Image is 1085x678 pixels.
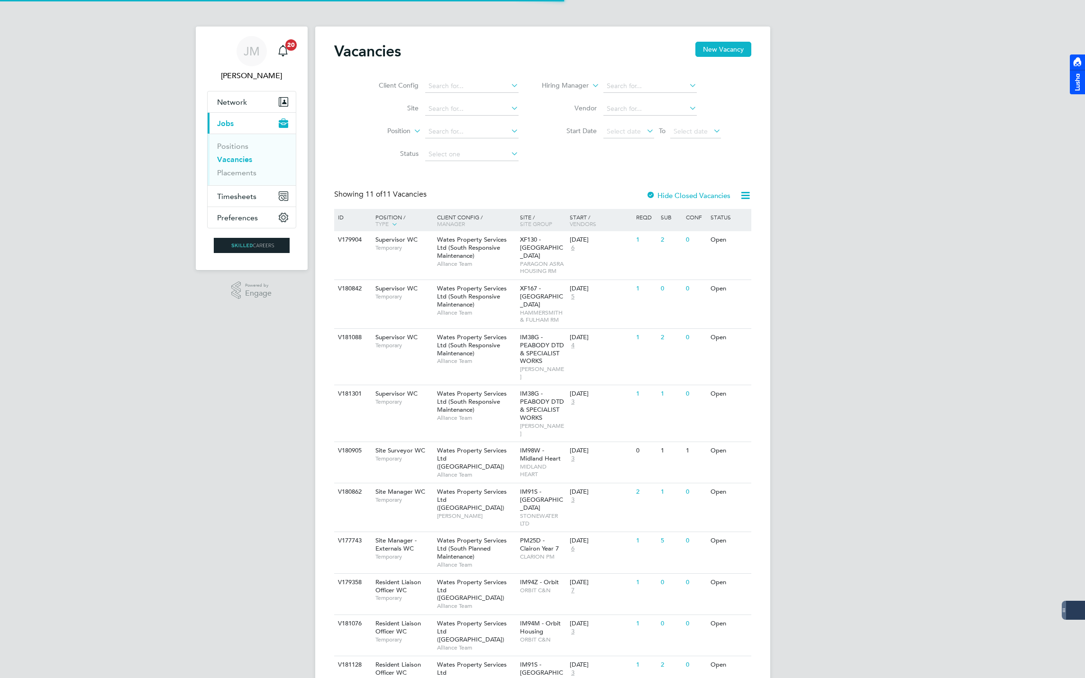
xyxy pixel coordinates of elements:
span: CLARION PM [520,553,565,560]
span: Temporary [375,455,432,462]
div: 0 [684,574,708,591]
span: Supervisor WC [375,284,418,292]
label: Position [356,127,410,136]
div: Open [708,483,749,501]
label: Hiring Manager [534,81,589,90]
div: Open [708,656,749,674]
span: 3 [570,669,576,677]
input: Search for... [425,80,519,93]
span: STONEWATER LTD [520,512,565,527]
span: IM91S - [GEOGRAPHIC_DATA] [520,488,563,512]
div: [DATE] [570,579,631,587]
span: Alliance Team [437,260,515,268]
span: Temporary [375,496,432,504]
div: V179358 [336,574,369,591]
a: JM[PERSON_NAME] [207,36,296,81]
span: 3 [570,455,576,463]
div: Reqd [634,209,658,225]
span: Alliance Team [437,561,515,569]
span: To [656,125,668,137]
div: Site / [518,209,567,232]
span: ORBIT C&N [520,587,565,594]
span: [PERSON_NAME] [520,422,565,437]
span: ORBIT C&N [520,636,565,643]
input: Search for... [603,80,697,93]
span: IM94Z - Orbit [520,578,559,586]
span: Vendors [570,220,596,227]
div: V181088 [336,329,369,346]
span: 11 of [365,190,383,199]
span: Temporary [375,636,432,643]
div: [DATE] [570,390,631,398]
span: IM98W - Midland Heart [520,446,561,462]
span: Wates Property Services Ltd (South Planned Maintenance) [437,536,507,560]
span: Jobs [217,119,234,128]
span: JM [244,45,260,57]
div: 1 [634,385,658,403]
span: Wates Property Services Ltd ([GEOGRAPHIC_DATA]) [437,488,507,512]
a: 20 [274,36,292,66]
div: Showing [334,190,429,199]
a: Positions [217,142,248,151]
span: Alliance Team [437,602,515,610]
span: Resident Liaison Officer WC [375,660,421,677]
input: Search for... [425,125,519,138]
span: 3 [570,398,576,406]
div: 0 [684,656,708,674]
span: Supervisor WC [375,333,418,341]
span: Select date [607,127,641,136]
span: Wates Property Services Ltd ([GEOGRAPHIC_DATA]) [437,619,507,643]
input: Select one [425,148,519,161]
button: Network [208,91,296,112]
span: Wates Property Services Ltd ([GEOGRAPHIC_DATA]) [437,578,507,602]
div: V180862 [336,483,369,501]
label: Client Config [364,81,419,90]
span: Site Manager - Externals WC [375,536,417,552]
span: Select date [674,127,708,136]
span: 20 [285,39,297,51]
span: 7 [570,587,576,595]
span: XF167 - [GEOGRAPHIC_DATA] [520,284,563,308]
div: 1 [634,532,658,550]
span: 5 [570,293,576,301]
div: 0 [684,385,708,403]
label: Status [364,149,419,158]
a: Powered byEngage [231,281,272,299]
div: 2 [658,656,683,674]
a: Placements [217,168,256,177]
span: Alliance Team [437,471,515,479]
a: Go to home page [207,238,296,253]
div: 0 [658,615,683,633]
span: Network [217,98,247,107]
span: XF130 - [GEOGRAPHIC_DATA] [520,235,563,260]
span: 4 [570,342,576,350]
label: Site [364,104,419,112]
div: 1 [684,442,708,460]
div: Position / [368,209,435,233]
div: 5 [658,532,683,550]
label: Vendor [542,104,597,112]
div: 1 [658,442,683,460]
span: Alliance Team [437,309,515,316]
div: Open [708,615,749,633]
span: Alliance Team [437,414,515,422]
span: Wates Property Services Ltd (South Responsive Maintenance) [437,284,507,308]
div: V181128 [336,656,369,674]
span: Type [375,220,389,227]
span: Resident Liaison Officer WC [375,619,421,635]
span: Temporary [375,398,432,406]
input: Search for... [603,102,697,116]
a: Vacancies [217,155,252,164]
div: Open [708,231,749,249]
span: 11 Vacancies [365,190,427,199]
span: HAMMERSMITH & FULHAM RM [520,309,565,324]
div: Status [708,209,749,225]
div: V180842 [336,280,369,298]
button: Preferences [208,207,296,228]
div: Open [708,442,749,460]
div: 0 [684,615,708,633]
span: Wates Property Services Ltd (South Responsive Maintenance) [437,389,507,414]
div: 0 [684,231,708,249]
div: [DATE] [570,447,631,455]
div: 1 [634,329,658,346]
